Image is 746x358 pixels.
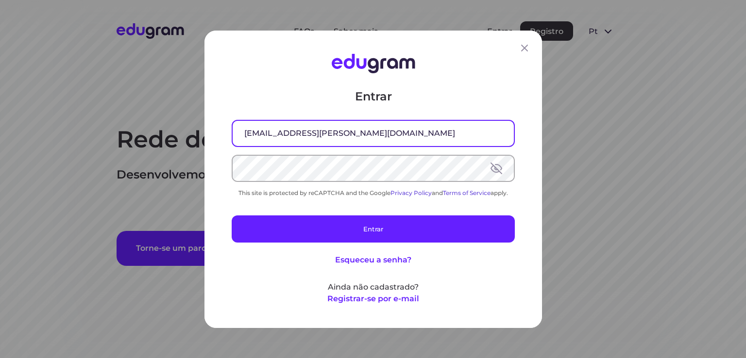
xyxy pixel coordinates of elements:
button: Registrar-se por e-mail [327,293,419,304]
a: Terms of Service [443,189,491,196]
p: Ainda não cadastrado? [232,281,515,293]
input: E-mail [233,120,514,146]
div: This site is protected by reCAPTCHA and the Google and apply. [232,189,515,196]
button: Esqueceu a senha? [335,254,411,265]
img: Edugram Logo [331,54,415,73]
p: Entrar [232,88,515,104]
a: Privacy Policy [390,189,432,196]
button: Entrar [232,215,515,242]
